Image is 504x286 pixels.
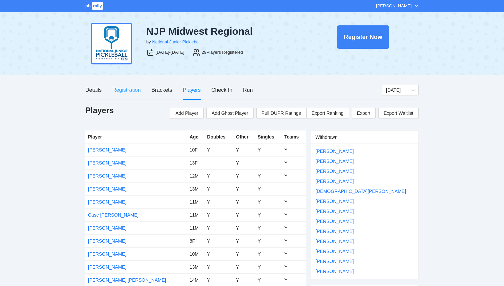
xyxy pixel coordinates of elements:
td: Y [282,169,306,182]
a: [PERSON_NAME] [88,160,126,166]
span: rally [92,2,103,10]
td: Y [282,247,306,260]
a: [PERSON_NAME] [315,229,354,234]
td: Y [282,156,306,169]
td: 8F [187,234,205,247]
span: Export [357,108,370,118]
a: Case [PERSON_NAME] [88,212,139,218]
span: Pull DUPR Ratings [262,109,301,117]
div: Singles [258,133,279,140]
a: [PERSON_NAME] [315,179,354,184]
span: Thursday [386,85,415,95]
td: Y [233,260,255,273]
a: [PERSON_NAME] [88,238,126,244]
td: Y [233,195,255,208]
a: pbrally [85,3,104,8]
div: Doubles [207,133,231,140]
td: Y [233,182,255,195]
td: Y [282,208,306,221]
td: Y [204,182,233,195]
div: 29 Players Registered [202,49,243,56]
a: [PERSON_NAME] [88,173,126,179]
a: [PERSON_NAME] [315,219,354,224]
td: Y [204,195,233,208]
td: Y [204,208,233,221]
img: njp-logo2.png [91,23,132,64]
td: 11M [187,221,205,234]
span: Add Player [175,109,198,117]
td: 13F [187,156,205,169]
div: Players [183,86,201,94]
td: Y [204,247,233,260]
td: Y [255,247,282,260]
td: Y [282,234,306,247]
a: [PERSON_NAME] [315,259,354,264]
td: Y [204,221,233,234]
td: Y [233,221,255,234]
a: [PERSON_NAME] [315,269,354,274]
a: [DEMOGRAPHIC_DATA][PERSON_NAME] [315,189,406,194]
button: Add Player [170,108,203,118]
a: [PERSON_NAME] [88,251,126,257]
div: Withdrawn [315,131,414,144]
td: Y [282,260,306,273]
button: Pull DUPR Ratings [256,108,306,118]
a: [PERSON_NAME] [88,186,126,192]
td: Y [282,221,306,234]
td: 13M [187,260,205,273]
td: Y [204,169,233,182]
div: Check In [211,86,232,94]
td: 10M [187,247,205,260]
a: [PERSON_NAME] [315,209,354,214]
div: Player [88,133,184,140]
td: Y [233,247,255,260]
span: Export Waitlist [384,108,413,118]
td: Y [255,234,282,247]
td: Y [204,234,233,247]
td: Y [255,260,282,273]
a: [PERSON_NAME] [88,264,126,270]
a: Export [352,108,376,118]
span: down [414,4,419,8]
a: National Junior Pickleball [152,39,200,44]
a: Export Ranking [306,108,349,118]
div: Age [190,133,202,140]
a: [PERSON_NAME] [315,199,354,204]
td: Y [204,260,233,273]
a: [PERSON_NAME] [88,147,126,153]
a: [PERSON_NAME] [315,169,354,174]
a: [PERSON_NAME] [315,249,354,254]
a: [PERSON_NAME] [315,159,354,164]
button: Add Ghost Player [206,108,254,118]
td: 13M [187,182,205,195]
a: [PERSON_NAME] [315,149,354,154]
h1: Players [85,105,114,116]
div: [DATE]-[DATE] [156,49,184,56]
td: Y [255,182,282,195]
td: Y [255,143,282,156]
div: Registration [112,86,141,94]
div: Run [243,86,253,94]
div: Brackets [151,86,172,94]
div: NJP Midwest Regional [146,25,302,37]
td: Y [233,143,255,156]
div: Other [236,133,252,140]
div: Details [85,86,102,94]
td: Y [233,156,255,169]
a: [PERSON_NAME] [PERSON_NAME] [88,277,166,283]
td: Y [255,208,282,221]
td: 11M [187,195,205,208]
td: Y [233,234,255,247]
td: Y [255,221,282,234]
span: Add Ghost Player [212,109,248,117]
td: Y [233,208,255,221]
button: Register Now [337,25,389,49]
div: [PERSON_NAME] [376,3,412,9]
td: Y [204,143,233,156]
a: [PERSON_NAME] [88,225,126,231]
td: 10F [187,143,205,156]
a: Export Waitlist [378,108,419,118]
td: Y [255,169,282,182]
td: Y [282,195,306,208]
div: Teams [284,133,303,140]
